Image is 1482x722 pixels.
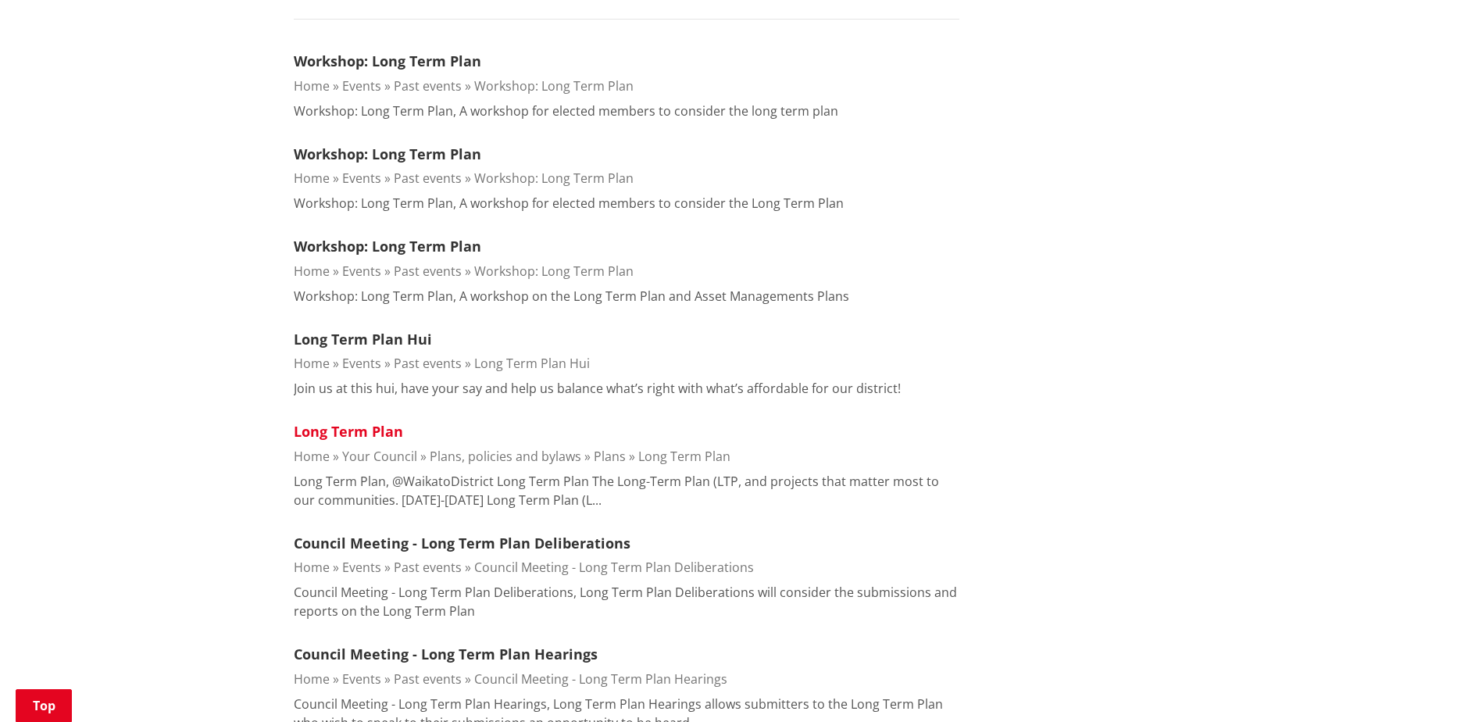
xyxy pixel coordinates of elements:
a: Home [294,559,330,576]
a: Events [342,355,381,372]
a: Plans [594,448,626,465]
a: Home [294,448,330,465]
p: Workshop: Long Term Plan, A workshop for elected members to consider the long term plan [294,102,838,120]
p: Workshop: Long Term Plan, A workshop for elected members to consider the Long Term Plan [294,194,844,213]
a: Workshop: Long Term Plan [474,77,634,95]
p: Council Meeting - Long Term Plan Deliberations, Long Term Plan Deliberations will consider the su... [294,583,959,620]
a: Home [294,170,330,187]
p: Workshop: Long Term Plan, A workshop on the Long Term Plan and Asset Managements Plans [294,287,849,306]
a: Past events [394,77,462,95]
a: Events [342,77,381,95]
a: Long Term Plan [638,448,730,465]
a: Workshop: Long Term Plan [474,263,634,280]
a: Events [342,670,381,688]
a: Home [294,263,330,280]
a: Past events [394,170,462,187]
a: Council Meeting - Long Term Plan Hearings [294,645,598,663]
a: Past events [394,559,462,576]
a: Home [294,670,330,688]
a: Home [294,77,330,95]
iframe: Messenger Launcher [1410,656,1466,713]
a: Past events [394,355,462,372]
a: Workshop: Long Term Plan [294,52,481,70]
a: Home [294,355,330,372]
a: Events [342,170,381,187]
a: Council Meeting - Long Term Plan Deliberations [294,534,630,552]
a: Workshop: Long Term Plan [294,145,481,163]
a: Workshop: Long Term Plan [294,237,481,256]
a: Your Council [342,448,417,465]
a: Workshop: Long Term Plan [474,170,634,187]
p: Long Term Plan, @WaikatoDistrict Long Term Plan The Long-Term Plan (LTP, and projects that matter... [294,472,959,509]
a: Plans, policies and bylaws [430,448,581,465]
a: Past events [394,670,462,688]
p: Join us at this hui, have your say and help us balance what’s right with what’s affordable for ou... [294,379,901,398]
a: Events [342,559,381,576]
a: Top [16,689,72,722]
a: Events [342,263,381,280]
a: Long Term Plan Hui [474,355,590,372]
a: Past events [394,263,462,280]
a: Council Meeting - Long Term Plan Hearings [474,670,727,688]
a: Council Meeting - Long Term Plan Deliberations [474,559,754,576]
a: Long Term Plan [294,422,403,441]
a: Long Term Plan Hui [294,330,432,348]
